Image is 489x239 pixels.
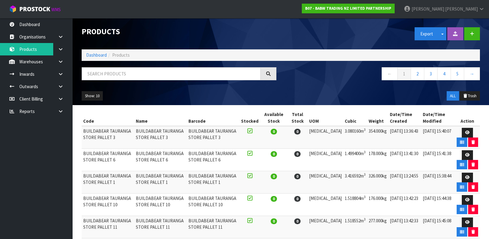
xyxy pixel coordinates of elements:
[19,5,50,13] span: ProStock
[388,126,421,149] td: [DATE] 13:36:43
[364,195,366,199] sup: 3
[308,149,343,171] td: [MEDICAL_DATA]
[271,196,277,202] span: 0
[364,128,366,132] sup: 3
[82,110,134,126] th: Code
[308,216,343,238] td: [MEDICAL_DATA]
[294,174,301,179] span: 0
[464,67,480,80] a: →
[187,110,240,126] th: Barcode
[343,126,367,149] td: 3.080160m
[285,67,480,82] nav: Page navigation
[302,4,395,13] a: B07 - BABW TRADING NZ LIMITED PARTNERSHIP
[388,171,421,194] td: [DATE] 13:24:55
[271,151,277,157] span: 0
[82,194,134,216] td: BUILDABEAR TAURANGA STORE PALLET 10
[82,149,134,171] td: BUILDABEAR TAURANGA STORE PALLET 6
[308,171,343,194] td: [MEDICAL_DATA]
[388,194,421,216] td: [DATE] 13:42:23
[460,91,480,101] button: Trash
[388,149,421,171] td: [DATE] 13:41:30
[447,91,459,101] button: ALL
[187,216,240,238] td: BUILDABEAR TAURANGA STORE PALLET 11
[134,126,187,149] td: BUILDABEAR TAURANGA STORE PALLET 3
[187,194,240,216] td: BUILDABEAR TAURANGA STORE PALLET 10
[187,149,240,171] td: BUILDABEAR TAURANGA STORE PALLET 6
[294,196,301,202] span: 0
[412,6,444,12] span: [PERSON_NAME]
[343,149,367,171] td: 1.499400m
[421,171,455,194] td: [DATE] 15:38:44
[421,149,455,171] td: [DATE] 15:41:38
[86,52,107,58] a: Dashboard
[294,218,301,224] span: 0
[343,194,367,216] td: 1.518804m
[364,150,366,154] sup: 3
[294,151,301,157] span: 0
[367,149,388,171] td: 178.000kg
[455,110,480,126] th: Action
[305,6,391,11] strong: B07 - BABW TRADING NZ LIMITED PARTNERSHIP
[367,110,388,126] th: Weight
[134,216,187,238] td: BUILDABEAR TAURANGA STORE PALLET 11
[424,67,438,80] a: 3
[421,110,455,126] th: Date/Time Modified
[421,216,455,238] td: [DATE] 15:45:08
[187,171,240,194] td: BUILDABEAR TAURANGA STORE PALLET 1
[51,7,61,12] small: WMS
[294,129,301,134] span: 0
[260,110,288,126] th: Available Stock
[288,110,308,126] th: Total Stock
[271,174,277,179] span: 0
[411,67,424,80] a: 2
[388,110,421,126] th: Date/Time Created
[364,217,366,221] sup: 3
[112,52,130,58] span: Products
[421,126,455,149] td: [DATE] 15:40:07
[82,171,134,194] td: BUILDABEAR TAURANGA STORE PALLET 1
[367,194,388,216] td: 176.000kg
[82,216,134,238] td: BUILDABEAR TAURANGA STORE PALLET 11
[308,126,343,149] td: [MEDICAL_DATA]
[308,194,343,216] td: [MEDICAL_DATA]
[397,67,411,80] a: 1
[445,6,478,12] span: [PERSON_NAME]
[308,110,343,126] th: UOM
[271,129,277,134] span: 0
[82,67,261,80] input: Search products
[343,171,367,194] td: 3.416592m
[451,67,464,80] a: 5
[134,149,187,171] td: BUILDABEAR TAURANGA STORE PALLET 6
[343,216,367,238] td: 1.518552m
[187,126,240,149] td: BUILDABEAR TAURANGA STORE PALLET 3
[82,27,276,36] h1: Products
[9,5,17,13] img: cube-alt.png
[415,27,439,40] button: Export
[134,171,187,194] td: BUILDABEAR TAURANGA STORE PALLET 1
[364,172,366,177] sup: 3
[134,110,187,126] th: Name
[343,110,367,126] th: Cubic
[437,67,451,80] a: 4
[382,67,398,80] a: ←
[134,194,187,216] td: BUILDABEAR TAURANGA STORE PALLET 10
[240,110,260,126] th: Stocked
[82,126,134,149] td: BUILDABEAR TAURANGA STORE PALLET 3
[388,216,421,238] td: [DATE] 13:42:33
[82,91,103,101] button: Show: 10
[367,126,388,149] td: 354.000kg
[421,194,455,216] td: [DATE] 15:44:38
[367,216,388,238] td: 277.000kg
[271,218,277,224] span: 0
[367,171,388,194] td: 326.000kg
